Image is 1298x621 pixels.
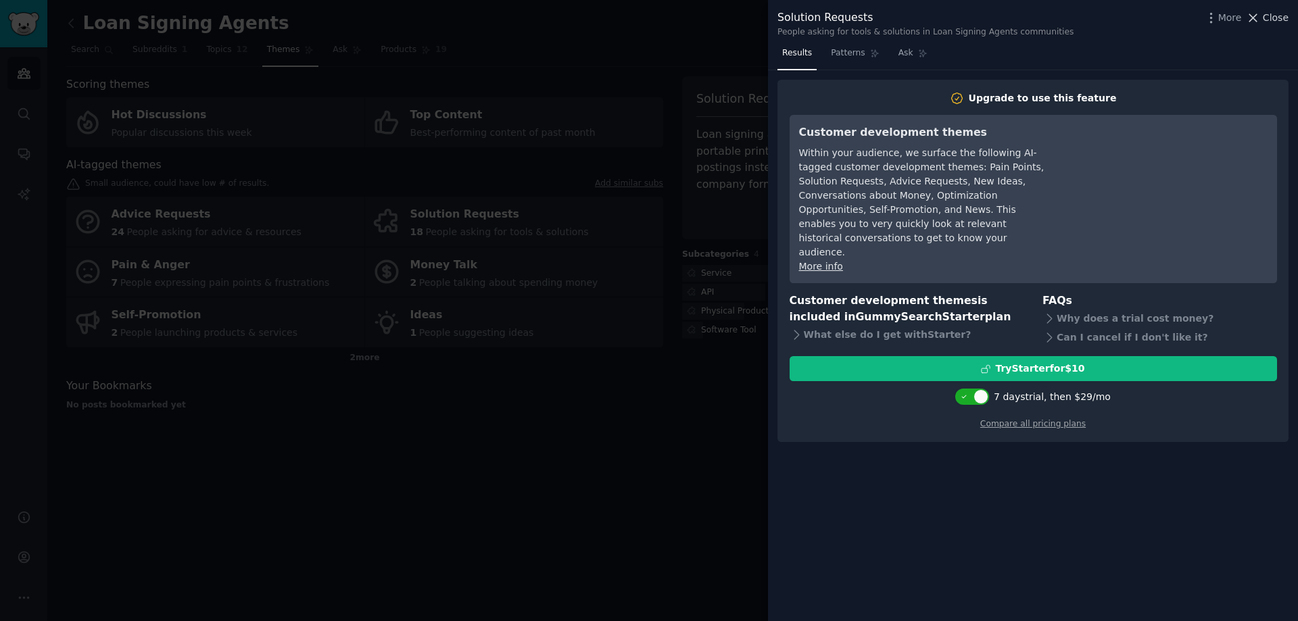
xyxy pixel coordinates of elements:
span: Close [1263,11,1289,25]
a: Patterns [826,43,884,70]
div: People asking for tools & solutions in Loan Signing Agents communities [777,26,1074,39]
span: GummySearch Starter [855,310,984,323]
a: Results [777,43,817,70]
div: Try Starter for $10 [995,362,1084,376]
div: Solution Requests [777,9,1074,26]
span: Results [782,47,812,59]
div: Within your audience, we surface the following AI-tagged customer development themes: Pain Points... [799,146,1046,259]
span: Ask [898,47,913,59]
button: More [1204,11,1242,25]
div: 7 days trial, then $ 29 /mo [994,390,1111,404]
h3: Customer development themes is included in plan [790,293,1024,326]
a: Ask [894,43,932,70]
span: Patterns [831,47,865,59]
div: What else do I get with Starter ? [790,326,1024,345]
button: Close [1246,11,1289,25]
iframe: YouTube video player [1065,124,1268,226]
button: TryStarterfor$10 [790,356,1277,381]
div: Why does a trial cost money? [1042,309,1277,328]
h3: FAQs [1042,293,1277,309]
div: Upgrade to use this feature [969,91,1117,105]
span: More [1218,11,1242,25]
a: Compare all pricing plans [980,419,1086,428]
a: More info [799,261,843,272]
h3: Customer development themes [799,124,1046,141]
div: Can I cancel if I don't like it? [1042,328,1277,347]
